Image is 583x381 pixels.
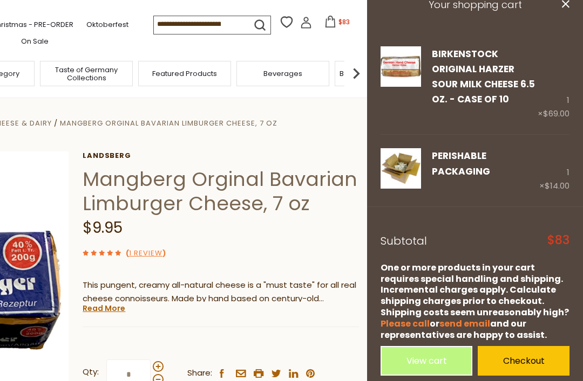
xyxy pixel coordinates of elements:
a: Birkenstock Original Harzer Sour Milk Cheese 6.5 oz. - Case of 10 [432,47,535,106]
span: $14.00 [545,180,570,191]
button: $83 [314,16,360,32]
a: Mangberg Orginal Bavarian Limburger Cheese, 7 oz [60,118,277,128]
a: send email [439,317,490,330]
a: Landsberg [83,151,359,160]
a: PERISHABLE Packaging [381,148,421,192]
a: 1 Review [129,248,162,259]
a: Birkenstock Original Harzer Sour Milk Cheese [381,46,421,121]
a: On Sale [21,36,49,47]
span: $83 [338,17,350,26]
img: PERISHABLE Packaging [381,148,421,189]
a: Featured Products [152,70,217,78]
a: Please call [381,317,430,330]
div: 1 × [539,148,570,192]
span: $9.95 [83,217,123,238]
a: Checkout [478,346,570,376]
a: Oktoberfest [86,19,128,31]
span: ( ) [126,248,166,258]
img: next arrow [345,63,367,84]
span: $83 [547,234,570,246]
img: Birkenstock Original Harzer Sour Milk Cheese [381,46,421,87]
a: Read More [83,303,125,314]
h1: Mangberg Orginal Bavarian Limburger Cheese, 7 oz [83,167,359,216]
a: Taste of Germany Collections [43,66,130,82]
span: Share: [187,366,212,380]
span: $69.00 [543,108,570,119]
div: One or more products in your cart requires special handling and shipping. Incremental charges app... [381,262,570,341]
a: Baking, Cakes, Desserts [340,70,423,78]
a: Beverages [263,70,302,78]
a: PERISHABLE Packaging [432,149,490,177]
div: 1 × [538,46,570,121]
a: View cart [381,346,472,376]
p: This pungent, creamy all-natural cheese is a "must taste" for all real cheese connoisseurs. Made ... [83,279,359,306]
span: Subtotal [381,233,427,248]
strong: Qty: [83,365,99,379]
